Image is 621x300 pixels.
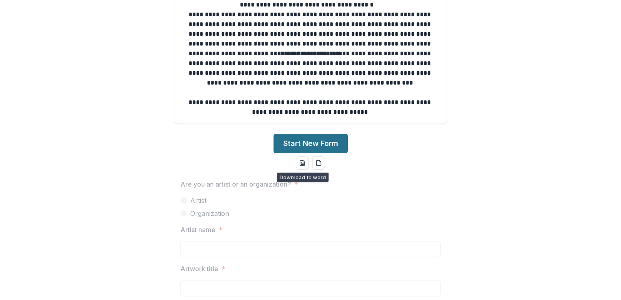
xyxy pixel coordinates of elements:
[296,157,309,170] button: word-download
[274,134,348,153] button: Start New Form
[190,196,206,205] span: Artist
[180,264,218,274] p: Artwork title
[180,225,215,235] p: Artist name
[190,209,229,218] span: Organization
[180,179,291,189] p: Are you an artist or an organization?
[312,157,325,170] button: pdf-download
